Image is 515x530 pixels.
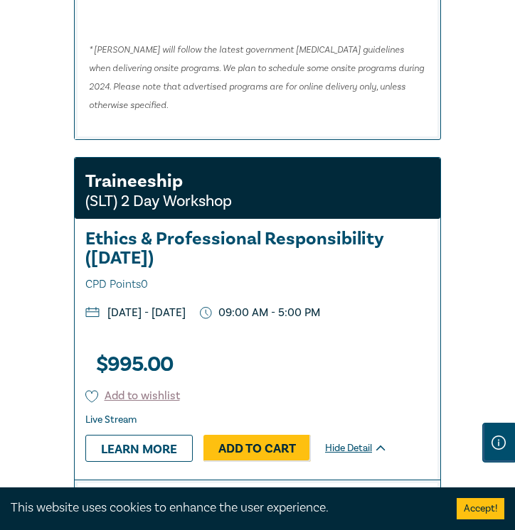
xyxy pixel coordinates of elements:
[85,275,430,294] span: CPD Points 0
[85,435,193,462] a: Learn more
[325,441,403,455] div: Hide Detail
[11,499,435,517] div: This website uses cookies to enhance the user experience.
[85,168,183,194] h3: Traineeship
[457,498,504,519] button: Accept cookies
[85,229,430,294] h3: Ethics & Professional Responsibility ([DATE])
[85,413,137,426] strong: Live Stream
[200,306,320,320] p: 09:00 AM - 5:00 PM
[203,435,311,462] a: Add to Cart
[75,229,440,294] a: Ethics & Professional Responsibility ([DATE]) CPD Points0
[85,388,180,404] button: Add to wishlist
[85,348,173,381] h3: $ 995.00
[85,307,186,318] p: [DATE] - [DATE]
[89,44,424,110] em: * [PERSON_NAME] will follow the latest government [MEDICAL_DATA] guidelines when delivering onsit...
[492,436,506,450] img: Information Icon
[85,194,232,208] small: (SLT) 2 Day Workshop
